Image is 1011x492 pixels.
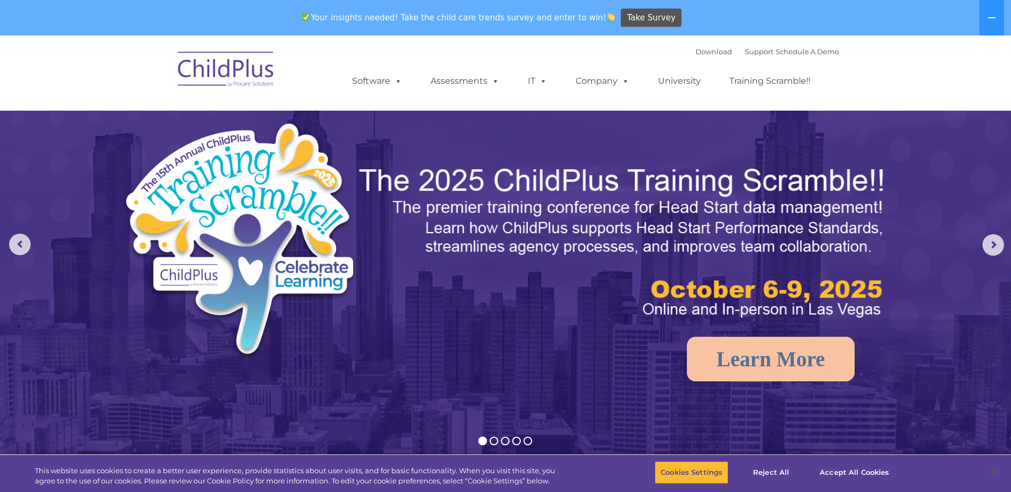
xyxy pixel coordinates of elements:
[341,70,413,92] a: Software
[621,9,682,27] a: Take Survey
[655,461,728,484] button: Cookies Settings
[173,44,280,98] img: ChildPlus by Procare Solutions
[814,461,895,484] button: Accept All Cookies
[517,70,558,92] a: IT
[565,70,640,92] a: Company
[627,9,676,27] span: Take Survey
[719,70,821,92] a: Training Scramble!!
[35,466,556,487] div: This website uses cookies to create a better user experience, provide statistics about user visit...
[776,47,839,56] a: Schedule A Demo
[302,13,310,21] img: ✅
[745,47,773,56] a: Support
[607,13,615,21] img: 👏
[298,7,620,28] span: Your insights needed! Take the child care trends survey and enter to win!
[695,47,732,56] a: Download
[687,337,855,381] a: Learn More
[149,115,195,123] span: Phone number
[695,47,839,56] font: |
[737,461,805,484] button: Reject All
[420,70,510,92] a: Assessments
[982,460,1006,484] button: Close
[647,70,712,92] a: University
[149,71,182,79] span: Last name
